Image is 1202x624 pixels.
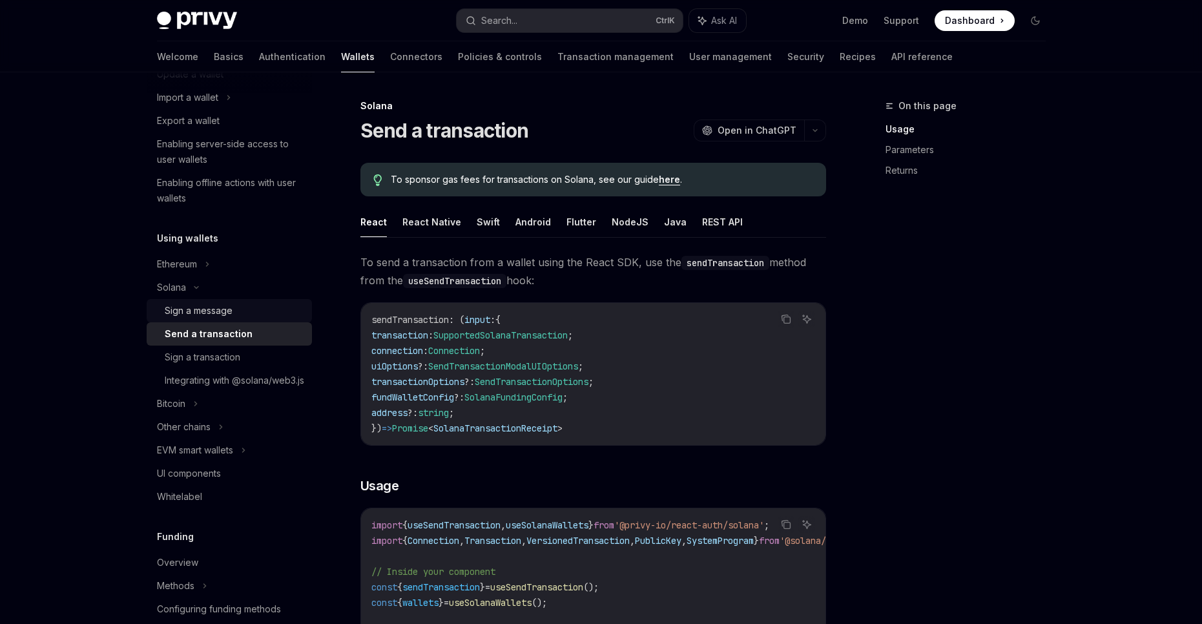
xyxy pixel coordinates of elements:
[157,601,281,617] div: Configuring funding methods
[532,597,547,608] span: ();
[157,41,198,72] a: Welcome
[147,551,312,574] a: Overview
[157,578,194,594] div: Methods
[408,519,501,531] span: useSendTransaction
[157,231,218,246] h5: Using wallets
[568,329,573,341] span: ;
[147,132,312,171] a: Enabling server-side access to user wallets
[485,581,490,593] span: =
[371,360,418,372] span: uiOptions
[373,174,382,186] svg: Tip
[371,566,495,577] span: // Inside your component
[157,555,198,570] div: Overview
[718,124,796,137] span: Open in ChatGPT
[515,207,551,237] button: Android
[418,360,428,372] span: ?:
[884,14,919,27] a: Support
[481,13,517,28] div: Search...
[764,519,769,531] span: ;
[464,376,475,388] span: ?:
[147,346,312,369] a: Sign a transaction
[464,391,563,403] span: SolanaFundingConfig
[371,376,464,388] span: transactionOptions
[360,207,387,237] button: React
[157,396,185,411] div: Bitcoin
[147,109,312,132] a: Export a wallet
[780,535,867,546] span: '@solana/web3.js'
[495,314,501,326] span: {
[157,136,304,167] div: Enabling server-side access to user wallets
[526,535,630,546] span: VersionedTransaction
[341,41,375,72] a: Wallets
[157,529,194,545] h5: Funding
[382,422,392,434] span: =>
[689,41,772,72] a: User management
[681,256,769,270] code: sendTransaction
[371,345,423,357] span: connection
[360,119,529,142] h1: Send a transaction
[759,535,780,546] span: from
[360,99,826,112] div: Solana
[464,535,521,546] span: Transaction
[778,516,794,533] button: Copy the contents from the code block
[656,16,675,26] span: Ctrl K
[157,442,233,458] div: EVM smart wallets
[147,171,312,210] a: Enabling offline actions with user wallets
[635,535,681,546] span: PublicKey
[402,597,439,608] span: wallets
[360,253,826,289] span: To send a transaction from a wallet using the React SDK, use the method from the hook:
[694,120,804,141] button: Open in ChatGPT
[490,581,583,593] span: useSendTransaction
[578,360,583,372] span: ;
[630,535,635,546] span: ,
[464,314,490,326] span: input
[392,422,428,434] span: Promise
[840,41,876,72] a: Recipes
[402,581,480,593] span: sendTransaction
[842,14,868,27] a: Demo
[428,345,480,357] span: Connection
[157,489,202,504] div: Whitelabel
[371,314,449,326] span: sendTransaction
[459,535,464,546] span: ,
[157,419,211,435] div: Other chains
[157,466,221,481] div: UI components
[457,9,683,32] button: Search...CtrlK
[147,462,312,485] a: UI components
[664,207,687,237] button: Java
[147,485,312,508] a: Whitelabel
[403,274,506,288] code: useSendTransaction
[521,535,526,546] span: ,
[165,326,253,342] div: Send a transaction
[157,12,237,30] img: dark logo
[147,369,312,392] a: Integrating with @solana/web3.js
[612,207,648,237] button: NodeJS
[458,41,542,72] a: Policies & controls
[689,9,746,32] button: Ask AI
[397,581,402,593] span: {
[428,329,433,341] span: :
[490,314,495,326] span: :
[702,207,743,237] button: REST API
[371,519,402,531] span: import
[371,391,454,403] span: fundWalletConfig
[397,597,402,608] span: {
[408,535,459,546] span: Connection
[360,477,399,495] span: Usage
[506,519,588,531] span: useSolanaWallets
[475,376,588,388] span: SendTransactionOptions
[371,581,397,593] span: const
[165,349,240,365] div: Sign a transaction
[501,519,506,531] span: ,
[798,516,815,533] button: Ask AI
[1025,10,1046,31] button: Toggle dark mode
[214,41,244,72] a: Basics
[480,345,485,357] span: ;
[449,597,532,608] span: useSolanaWallets
[402,207,461,237] button: React Native
[371,329,428,341] span: transaction
[371,422,382,434] span: })
[444,597,449,608] span: =
[259,41,326,72] a: Authentication
[891,41,953,72] a: API reference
